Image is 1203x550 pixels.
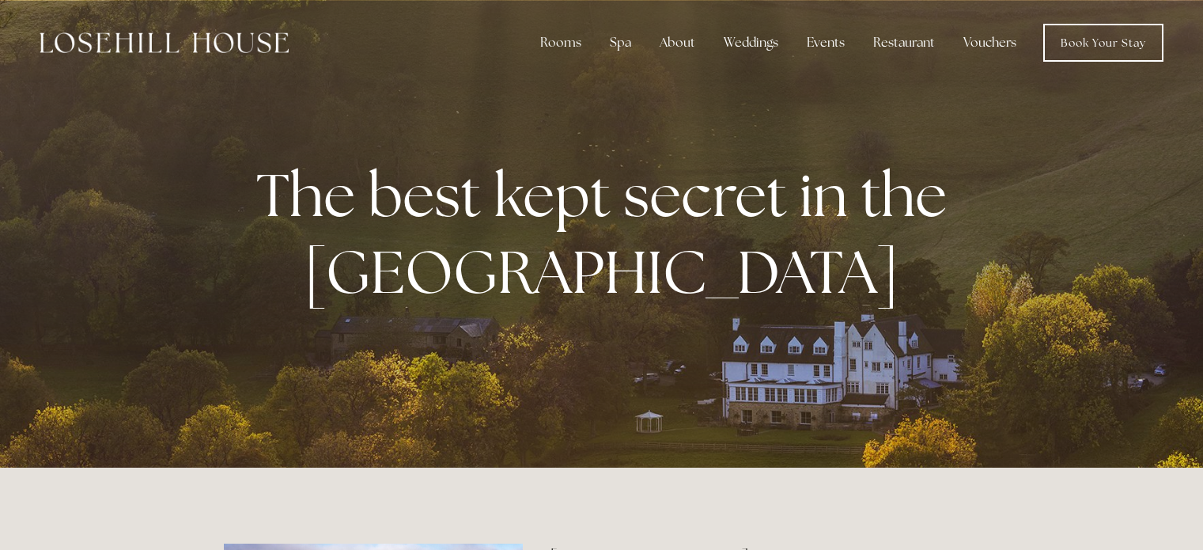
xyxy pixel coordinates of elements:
[40,32,289,53] img: Losehill House
[528,27,594,59] div: Rooms
[256,156,959,311] strong: The best kept secret in the [GEOGRAPHIC_DATA]
[951,27,1029,59] a: Vouchers
[711,27,791,59] div: Weddings
[1043,24,1163,62] a: Book Your Stay
[794,27,857,59] div: Events
[647,27,708,59] div: About
[597,27,644,59] div: Spa
[861,27,948,59] div: Restaurant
